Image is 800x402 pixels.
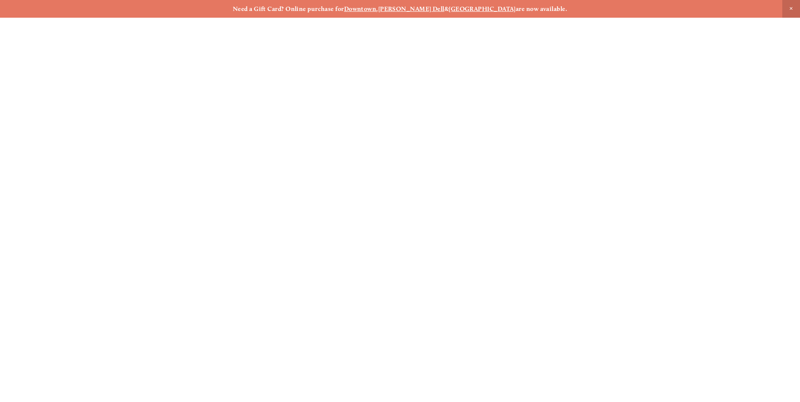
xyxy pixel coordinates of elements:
[444,5,449,13] strong: &
[233,5,344,13] strong: Need a Gift Card? Online purchase for
[376,5,378,13] strong: ,
[378,5,444,13] a: [PERSON_NAME] Dell
[344,5,377,13] a: Downtown
[449,5,516,13] a: [GEOGRAPHIC_DATA]
[516,5,567,13] strong: are now available.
